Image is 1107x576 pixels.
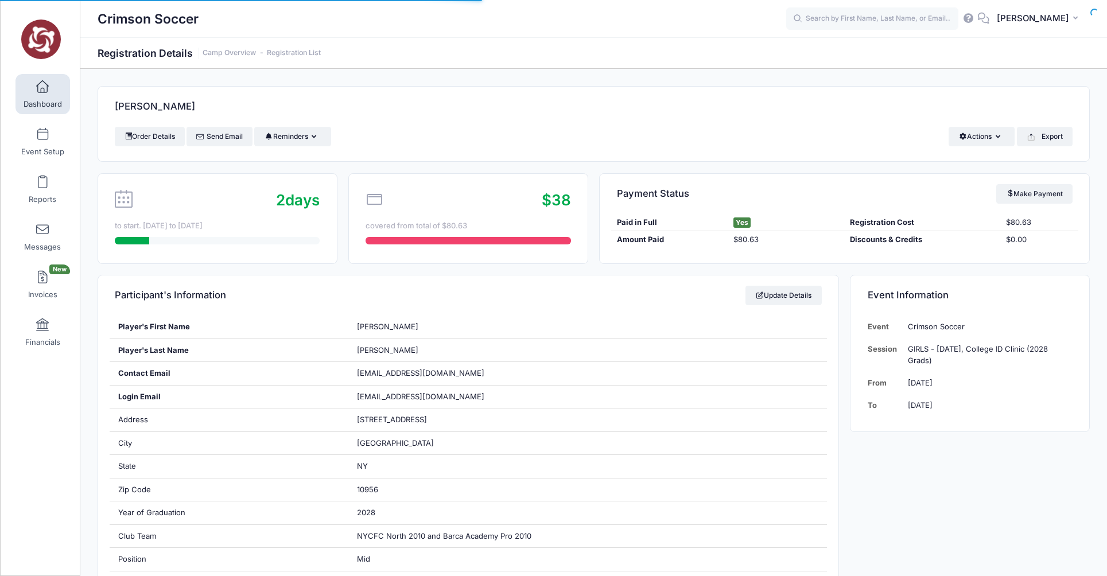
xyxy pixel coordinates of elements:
span: $38 [542,191,571,209]
div: covered from total of $80.63 [366,220,570,232]
div: City [110,432,349,455]
a: Dashboard [15,74,70,114]
span: [PERSON_NAME] [997,12,1069,25]
a: Make Payment [996,184,1073,204]
td: To [868,394,903,417]
span: New [49,264,70,274]
div: to start. [DATE] to [DATE] [115,220,320,232]
div: days [276,189,320,211]
img: Crimson Soccer [20,18,63,61]
div: $0.00 [1000,234,1078,246]
span: NY [357,461,368,470]
td: Session [868,338,903,372]
span: [STREET_ADDRESS] [357,415,427,424]
span: Dashboard [24,99,62,109]
h4: [PERSON_NAME] [115,91,195,123]
div: Year of Graduation [110,501,349,524]
div: Zip Code [110,478,349,501]
a: Event Setup [15,122,70,162]
button: [PERSON_NAME] [989,6,1090,32]
div: Player's First Name [110,316,349,338]
div: Player's Last Name [110,339,349,362]
button: Export [1017,127,1073,146]
span: Reports [29,194,56,204]
td: [DATE] [902,372,1072,394]
a: Update Details [745,286,822,305]
a: Messages [15,217,70,257]
td: Event [868,316,903,338]
div: Login Email [110,386,349,408]
div: Amount Paid [611,234,728,246]
span: [GEOGRAPHIC_DATA] [357,438,434,447]
span: 10956 [357,485,378,494]
td: GIRLS - [DATE], College ID Clinic (2028 Grads) [902,338,1072,372]
a: Send Email [187,127,253,146]
div: $80.63 [1000,217,1078,228]
div: Address [110,408,349,431]
span: [EMAIL_ADDRESS][DOMAIN_NAME] [357,368,484,377]
span: NYCFC North 2010 and Barca Academy Pro 2010 [357,531,531,540]
a: InvoicesNew [15,264,70,305]
span: Mid [357,554,370,563]
h1: Crimson Soccer [98,6,199,32]
input: Search by First Name, Last Name, or Email... [786,7,958,30]
td: From [868,372,903,394]
span: [PERSON_NAME] [357,345,418,355]
span: Financials [25,337,60,347]
div: Position [110,548,349,571]
div: $80.63 [728,234,844,246]
button: Actions [949,127,1015,146]
a: Registration List [267,49,321,57]
div: State [110,455,349,478]
td: Crimson Soccer [902,316,1072,338]
td: [DATE] [902,394,1072,417]
div: Contact Email [110,362,349,385]
span: Yes [733,217,751,228]
a: Financials [15,312,70,352]
a: Camp Overview [203,49,256,57]
h4: Event Information [868,279,949,312]
h4: Participant's Information [115,279,226,312]
button: Reminders [254,127,331,146]
span: 2 [276,191,285,209]
div: Club Team [110,525,349,548]
span: 2028 [357,508,375,517]
a: Reports [15,169,70,209]
span: Messages [24,242,61,252]
a: Crimson Soccer [1,12,81,67]
span: Invoices [28,290,57,299]
span: Event Setup [21,147,64,157]
span: [PERSON_NAME] [357,322,418,331]
div: Paid in Full [611,217,728,228]
a: Order Details [115,127,185,146]
div: Registration Cost [845,217,1000,228]
h4: Payment Status [617,177,689,210]
span: [EMAIL_ADDRESS][DOMAIN_NAME] [357,391,500,403]
h1: Registration Details [98,47,321,59]
div: Discounts & Credits [845,234,1000,246]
